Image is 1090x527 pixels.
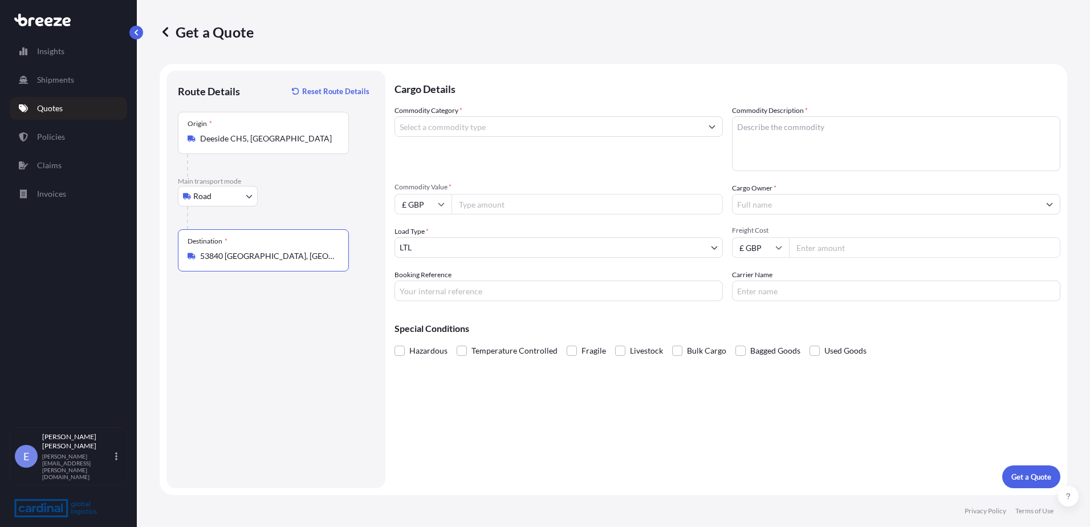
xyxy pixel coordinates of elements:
input: Select a commodity type [395,116,702,137]
p: [PERSON_NAME] [PERSON_NAME] [42,432,113,451]
span: Load Type [394,226,429,237]
p: [PERSON_NAME][EMAIL_ADDRESS][PERSON_NAME][DOMAIN_NAME] [42,453,113,480]
button: LTL [394,237,723,258]
p: Route Details [178,84,240,98]
label: Commodity Description [732,105,808,116]
span: Livestock [630,342,663,359]
img: organization-logo [14,499,97,517]
button: Reset Route Details [286,82,374,100]
input: Enter amount [789,237,1060,258]
div: Origin [188,119,212,128]
p: Main transport mode [178,177,374,186]
input: Full name [733,194,1039,214]
span: Used Goods [824,342,867,359]
p: Quotes [37,103,63,114]
p: Policies [37,131,65,143]
p: Special Conditions [394,324,1060,333]
input: Enter name [732,281,1060,301]
span: Bulk Cargo [687,342,726,359]
a: Quotes [10,97,127,120]
span: E [23,451,29,462]
input: Type amount [452,194,723,214]
a: Insights [10,40,127,63]
p: Get a Quote [1011,471,1051,483]
span: Bagged Goods [750,342,800,359]
p: Invoices [37,188,66,200]
a: Shipments [10,68,127,91]
label: Cargo Owner [732,183,776,194]
span: Freight Cost [732,226,1060,235]
span: Commodity Value [394,183,723,192]
input: Origin [200,133,335,144]
p: Reset Route Details [302,86,369,97]
a: Policies [10,125,127,148]
a: Claims [10,154,127,177]
button: Show suggestions [1039,194,1060,214]
button: Show suggestions [702,116,722,137]
a: Invoices [10,183,127,205]
label: Commodity Category [394,105,462,116]
span: Temperature Controlled [471,342,558,359]
p: Get a Quote [160,23,254,41]
span: Road [193,190,212,202]
span: Hazardous [409,342,448,359]
button: Get a Quote [1002,465,1060,488]
p: Claims [37,160,62,171]
p: Insights [37,46,64,57]
input: Destination [200,250,335,262]
input: Your internal reference [394,281,723,301]
a: Privacy Policy [965,506,1006,516]
span: Fragile [581,342,606,359]
label: Booking Reference [394,269,452,281]
a: Terms of Use [1015,506,1054,516]
button: Select transport [178,186,258,206]
p: Shipments [37,74,74,86]
p: Cargo Details [394,71,1060,105]
label: Carrier Name [732,269,772,281]
span: LTL [400,242,412,253]
div: Destination [188,237,227,246]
